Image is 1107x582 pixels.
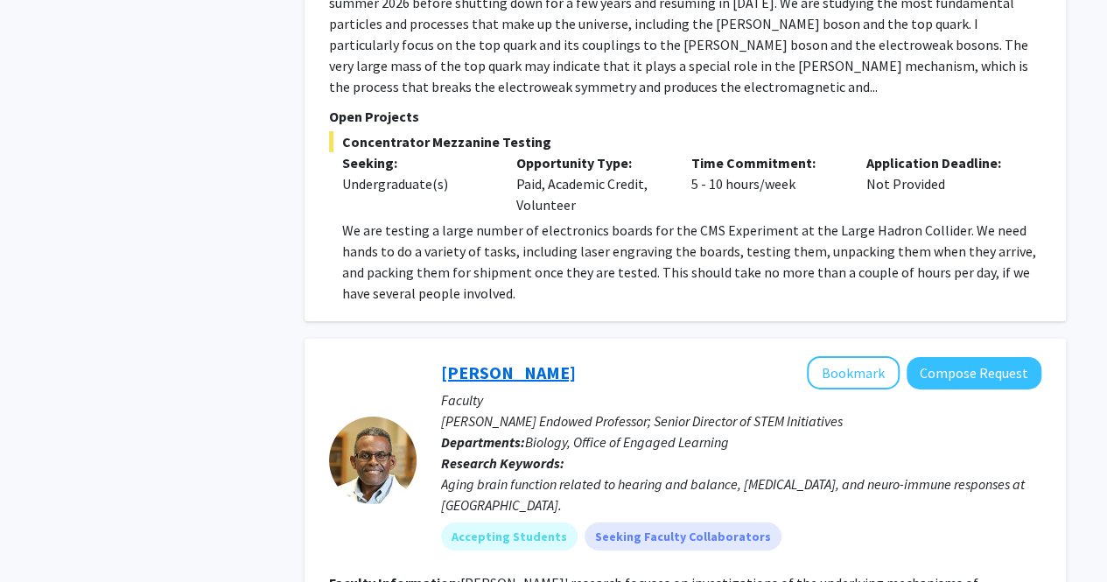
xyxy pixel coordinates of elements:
div: 5 - 10 hours/week [678,152,853,215]
p: [PERSON_NAME] Endowed Professor; Senior Director of STEM Initiatives [441,410,1041,431]
p: Seeking: [342,152,491,173]
b: Departments: [441,433,525,451]
div: Undergraduate(s) [342,173,491,194]
div: Not Provided [853,152,1028,215]
a: [PERSON_NAME] [441,361,576,383]
iframe: Chat [13,503,74,569]
p: We are testing a large number of electronics boards for the CMS Experiment at the Large Hadron Co... [342,220,1041,304]
button: Compose Request to Dwayne Simmons [907,357,1041,389]
p: Open Projects [329,106,1041,127]
span: Biology, Office of Engaged Learning [525,433,729,451]
button: Add Dwayne Simmons to Bookmarks [807,356,900,389]
mat-chip: Seeking Faculty Collaborators [585,522,781,550]
p: Application Deadline: [866,152,1015,173]
b: Research Keywords: [441,454,564,472]
div: Aging brain function related to hearing and balance, [MEDICAL_DATA], and neuro-immune responses a... [441,473,1041,515]
p: Opportunity Type: [516,152,665,173]
p: Faculty [441,389,1041,410]
mat-chip: Accepting Students [441,522,578,550]
span: Concentrator Mezzanine Testing [329,131,1041,152]
p: Time Commitment: [691,152,840,173]
div: Paid, Academic Credit, Volunteer [503,152,678,215]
